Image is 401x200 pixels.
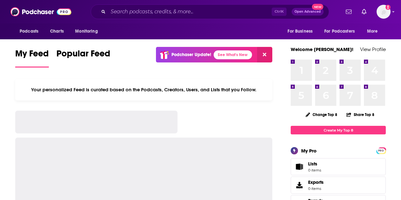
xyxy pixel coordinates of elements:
[108,7,272,17] input: Search podcasts, credits, & more...
[343,6,354,17] a: Show notifications dropdown
[20,27,38,36] span: Podcasts
[302,111,341,119] button: Change Top 8
[288,27,313,36] span: For Business
[360,46,386,52] a: View Profile
[294,10,321,13] span: Open Advanced
[15,79,272,100] div: Your personalized Feed is curated based on the Podcasts, Creators, Users, and Lists that you Follow.
[292,8,324,16] button: Open AdvancedNew
[385,5,391,10] svg: Add a profile image
[293,181,306,190] span: Exports
[308,186,324,191] span: 0 items
[75,27,98,36] span: Monitoring
[272,8,287,16] span: Ctrl K
[377,5,391,19] button: Show profile menu
[308,179,324,185] span: Exports
[377,5,391,19] img: User Profile
[320,25,364,37] button: open menu
[171,52,211,57] p: Podchaser Update!
[283,25,320,37] button: open menu
[291,158,386,175] a: Lists
[46,25,68,37] a: Charts
[363,25,386,37] button: open menu
[308,161,317,167] span: Lists
[214,50,252,59] a: See What's New
[291,177,386,194] a: Exports
[15,48,49,68] a: My Feed
[346,108,375,121] button: Share Top 8
[15,25,47,37] button: open menu
[291,46,353,52] a: Welcome [PERSON_NAME]!
[308,168,321,172] span: 0 items
[308,161,321,167] span: Lists
[293,162,306,171] span: Lists
[15,48,49,63] span: My Feed
[291,126,386,134] a: Create My Top 8
[312,4,323,10] span: New
[324,27,355,36] span: For Podcasters
[359,6,369,17] a: Show notifications dropdown
[301,148,317,154] div: My Pro
[71,25,106,37] button: open menu
[377,148,385,153] a: PRO
[91,4,329,19] div: Search podcasts, credits, & more...
[377,5,391,19] span: Logged in as rpearson
[56,48,110,63] span: Popular Feed
[10,6,71,18] img: Podchaser - Follow, Share and Rate Podcasts
[367,27,378,36] span: More
[56,48,110,68] a: Popular Feed
[50,27,64,36] span: Charts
